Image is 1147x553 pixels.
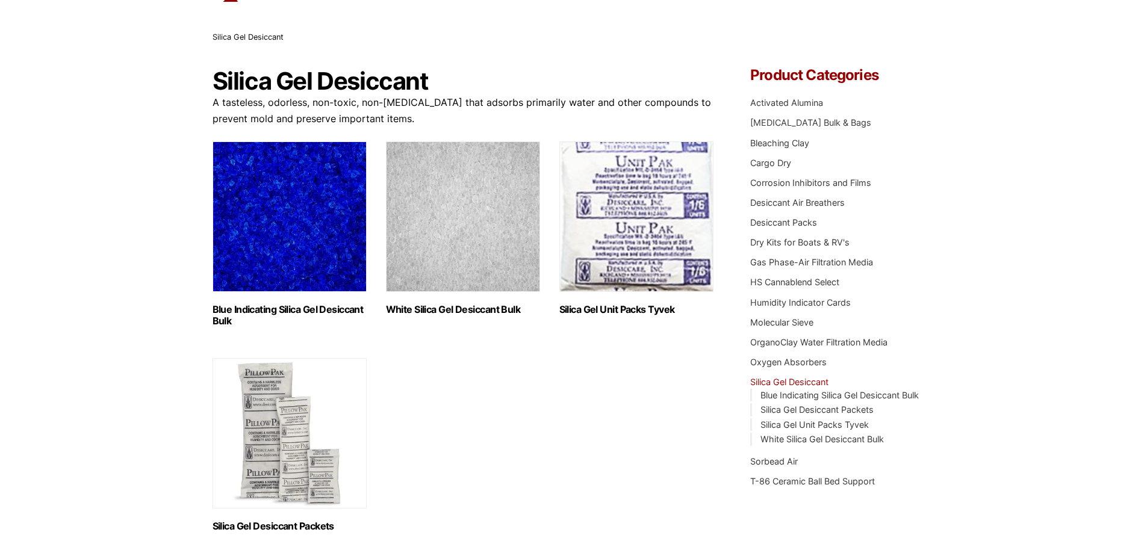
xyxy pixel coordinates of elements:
[559,141,713,292] img: Silica Gel Unit Packs Tyvek
[213,32,284,42] span: Silica Gel Desiccant
[750,476,875,486] a: T-86 Ceramic Ball Bed Support
[386,304,540,315] h2: White Silica Gel Desiccant Bulk
[760,434,884,444] a: White Silica Gel Desiccant Bulk
[750,197,845,208] a: Desiccant Air Breathers
[750,68,934,82] h4: Product Categories
[213,358,367,508] img: Silica Gel Desiccant Packets
[750,237,850,247] a: Dry Kits for Boats & RV's
[386,141,540,315] a: Visit product category White Silica Gel Desiccant Bulk
[750,277,839,287] a: HS Cannablend Select
[750,337,887,347] a: OrganoClay Water Filtration Media
[750,138,809,148] a: Bleaching Clay
[213,521,367,532] h2: Silica Gel Desiccant Packets
[750,217,817,227] a: Desiccant Packs
[750,117,871,128] a: [MEDICAL_DATA] Bulk & Bags
[760,419,869,430] a: Silica Gel Unit Packs Tyvek
[386,141,540,292] img: White Silica Gel Desiccant Bulk
[213,358,367,532] a: Visit product category Silica Gel Desiccant Packets
[750,456,798,466] a: Sorbead Air
[750,377,828,387] a: Silica Gel Desiccant
[750,178,871,188] a: Corrosion Inhibitors and Films
[213,141,367,327] a: Visit product category Blue Indicating Silica Gel Desiccant Bulk
[213,68,715,94] h1: Silica Gel Desiccant
[750,257,873,267] a: Gas Phase-Air Filtration Media
[559,304,713,315] h2: Silica Gel Unit Packs Tyvek
[750,357,827,367] a: Oxygen Absorbers
[213,94,715,127] p: A tasteless, odorless, non-toxic, non-[MEDICAL_DATA] that adsorbs primarily water and other compo...
[750,297,851,307] a: Humidity Indicator Cards
[760,390,919,400] a: Blue Indicating Silica Gel Desiccant Bulk
[559,141,713,315] a: Visit product category Silica Gel Unit Packs Tyvek
[750,97,823,108] a: Activated Alumina
[750,317,813,327] a: Molecular Sieve
[213,304,367,327] h2: Blue Indicating Silica Gel Desiccant Bulk
[750,158,791,168] a: Cargo Dry
[213,141,367,292] img: Blue Indicating Silica Gel Desiccant Bulk
[760,404,874,415] a: Silica Gel Desiccant Packets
